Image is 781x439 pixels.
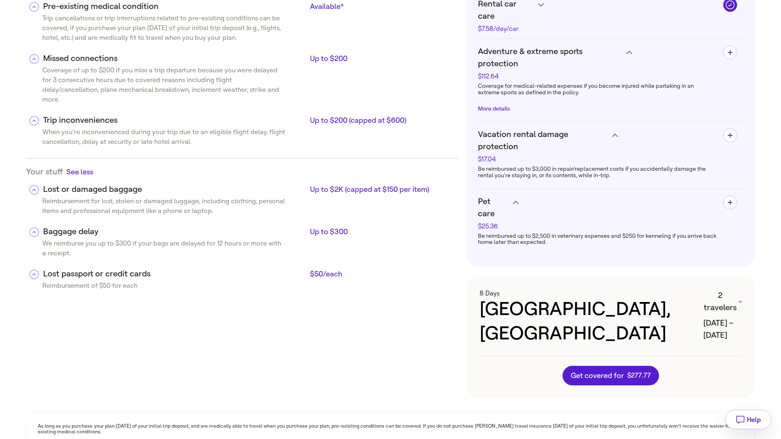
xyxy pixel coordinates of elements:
div: Coverage of up to $200 if you miss a trip departure because you were delayed for 3 consecutive ho... [26,65,286,108]
button: Get covered for$277.77 [563,366,659,385]
div: Lost passport or credit cards [43,268,307,280]
button: 2 travelers [703,289,742,314]
button: Help [725,410,771,429]
span: /day/car [493,25,519,33]
span: Help [747,416,761,424]
div: Up to $300 [310,227,452,237]
h4: Adventure & extreme sports protection$112.64 [478,46,717,80]
div: Pre-existing medical conditionAvailable* [26,13,458,46]
div: Pet care$25.36 [478,230,717,249]
div: Trip inconveniencesUp to $200 (capped at $600) [26,108,458,127]
div: Trip inconveniencesUp to $200 (capped at $600) [26,127,458,150]
div: Pre-existing medical condition [43,0,307,13]
div: Missed connections [43,52,307,65]
div: Baggage delay [43,226,307,238]
div: Adventure & extreme sports protection$112.64 [478,80,717,115]
div: [GEOGRAPHIC_DATA], [GEOGRAPHIC_DATA] [480,297,697,346]
div: $25.36 [478,223,508,230]
div: Reimbursement of $50 for each [26,281,137,294]
div: Up to $2K (capped at $150 per item) [310,185,452,194]
button: Add Vacation rental damage protection [723,128,737,142]
div: $112.64 [478,73,622,80]
span: Pet care [478,196,508,220]
div: $17.04 [478,156,608,163]
div: Vacation rental damage protection$17.04 [478,163,717,182]
div: Trip cancellations or trip interruptions related to pre-existing conditions can be covered, if yo... [26,13,286,46]
div: Lost or damaged baggage [43,183,307,196]
button: Add Pet care [723,196,737,209]
div: Reimbursement for lost, stolen or damaged luggage, including clothing, personal items and profess... [26,196,286,219]
h4: Vacation rental damage protection$17.04 [478,128,717,163]
h3: [DATE] – [DATE] [703,289,742,346]
div: We reimburse you up to $300 if your bags are delayed for 12 hours or more with a receipt. [26,239,286,261]
div: Available* [310,2,452,11]
div: Your stuff [26,167,458,177]
span: . [642,372,644,380]
div: Up to $200 (capped at $600) [310,115,452,125]
div: Missed connectionsUp to $200 [26,46,458,65]
h3: 8 Days [480,289,697,297]
div: Trip inconveniences [43,114,307,126]
h4: Pet care$25.36 [478,196,717,230]
div: $50/each [310,269,452,279]
div: When you’re inconvenienced during your trip due to an eligible flight delay, flight cancellation,... [26,127,286,150]
button: See less [66,167,93,177]
div: Baggage delayUp to $300 [26,219,458,239]
span: Adventure & extreme sports protection [478,46,622,70]
div: Up to $200 [310,54,452,63]
p: As long as you purchase your plan [DATE] of your initial trip deposit, and are medically able to ... [38,423,743,435]
button: More details [478,106,510,112]
div: Missed connectionsUp to $200 [26,65,458,108]
button: Add Adventure & extreme sports protection [723,46,737,59]
span: 77 [644,372,651,380]
div: Lost passport or credit cards$50/each [26,261,458,281]
span: $ [627,372,631,380]
div: Lost or damaged baggageUp to $2K (capped at $150 per item) [26,177,458,196]
span: Vacation rental damage protection [478,128,608,153]
span: Get covered for [571,372,651,380]
div: $7.58 [478,26,534,32]
span: 277 [631,372,642,380]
